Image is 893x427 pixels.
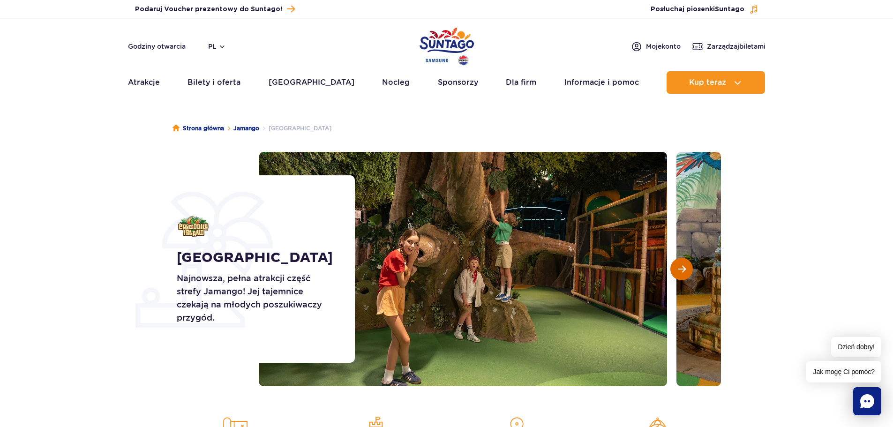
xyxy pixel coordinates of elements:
span: Suntago [715,6,744,13]
a: Jamango [233,124,259,133]
a: Sponsorzy [438,71,478,94]
button: Posłuchaj piosenkiSuntago [651,5,758,14]
p: Najnowsza, pełna atrakcji część strefy Jamango! Jej tajemnice czekają na młodych poszukiwaczy prz... [177,272,334,324]
span: Kup teraz [689,78,726,87]
a: Nocleg [382,71,410,94]
span: Podaruj Voucher prezentowy do Suntago! [135,5,282,14]
a: Bilety i oferta [188,71,240,94]
a: Mojekonto [631,41,681,52]
span: Zarządzaj biletami [707,42,765,51]
span: Posłuchaj piosenki [651,5,744,14]
a: Dla firm [506,71,536,94]
button: pl [208,42,226,51]
h1: [GEOGRAPHIC_DATA] [177,249,334,266]
a: Zarządzajbiletami [692,41,765,52]
a: Park of Poland [420,23,474,67]
a: Atrakcje [128,71,160,94]
span: Moje konto [646,42,681,51]
div: Chat [853,387,881,415]
button: Kup teraz [667,71,765,94]
a: Godziny otwarcia [128,42,186,51]
span: Jak mogę Ci pomóc? [806,361,881,382]
a: Podaruj Voucher prezentowy do Suntago! [135,3,295,15]
a: Informacje i pomoc [564,71,639,94]
a: Strona główna [173,124,224,133]
button: Następny slajd [670,258,693,280]
li: [GEOGRAPHIC_DATA] [259,124,331,133]
a: [GEOGRAPHIC_DATA] [269,71,354,94]
span: Dzień dobry! [831,337,881,357]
